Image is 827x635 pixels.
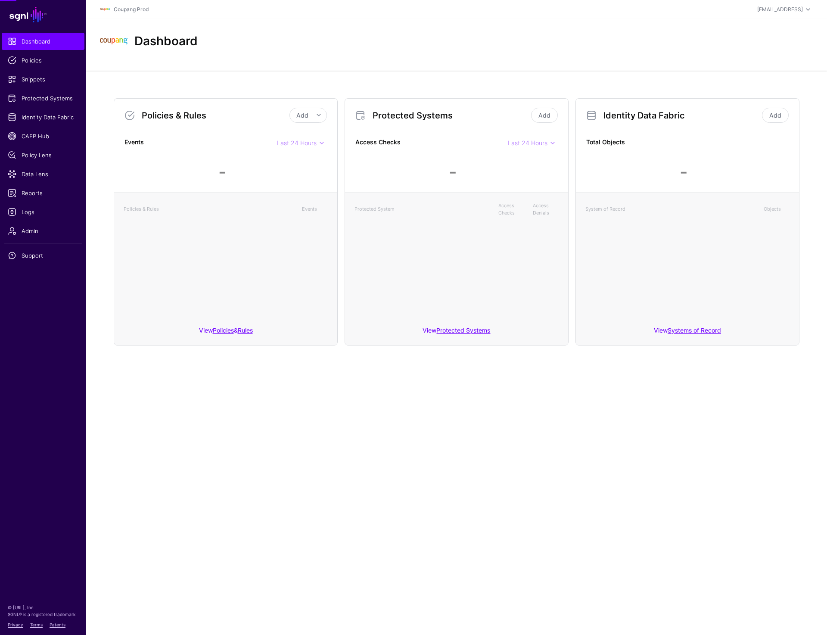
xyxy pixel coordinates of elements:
a: Terms [30,622,43,627]
span: Reports [8,189,78,197]
a: Logs [2,203,84,221]
a: SGNL [5,5,81,24]
p: SGNL® is a registered trademark [8,611,78,618]
a: Privacy [8,622,23,627]
span: Dashboard [8,37,78,46]
span: Snippets [8,75,78,84]
a: Admin [2,222,84,240]
span: Admin [8,227,78,235]
a: Protected Systems [2,90,84,107]
span: Policy Lens [8,151,78,159]
span: Support [8,251,78,260]
a: Data Lens [2,165,84,183]
a: Dashboard [2,33,84,50]
span: Logs [8,208,78,216]
span: CAEP Hub [8,132,78,140]
span: Data Lens [8,170,78,178]
a: Patents [50,622,65,627]
a: Policies [2,52,84,69]
span: Identity Data Fabric [8,113,78,121]
a: Policy Lens [2,146,84,164]
a: Reports [2,184,84,202]
a: CAEP Hub [2,128,84,145]
p: © [URL], Inc [8,604,78,611]
span: Policies [8,56,78,65]
a: Snippets [2,71,84,88]
span: Protected Systems [8,94,78,103]
a: Identity Data Fabric [2,109,84,126]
